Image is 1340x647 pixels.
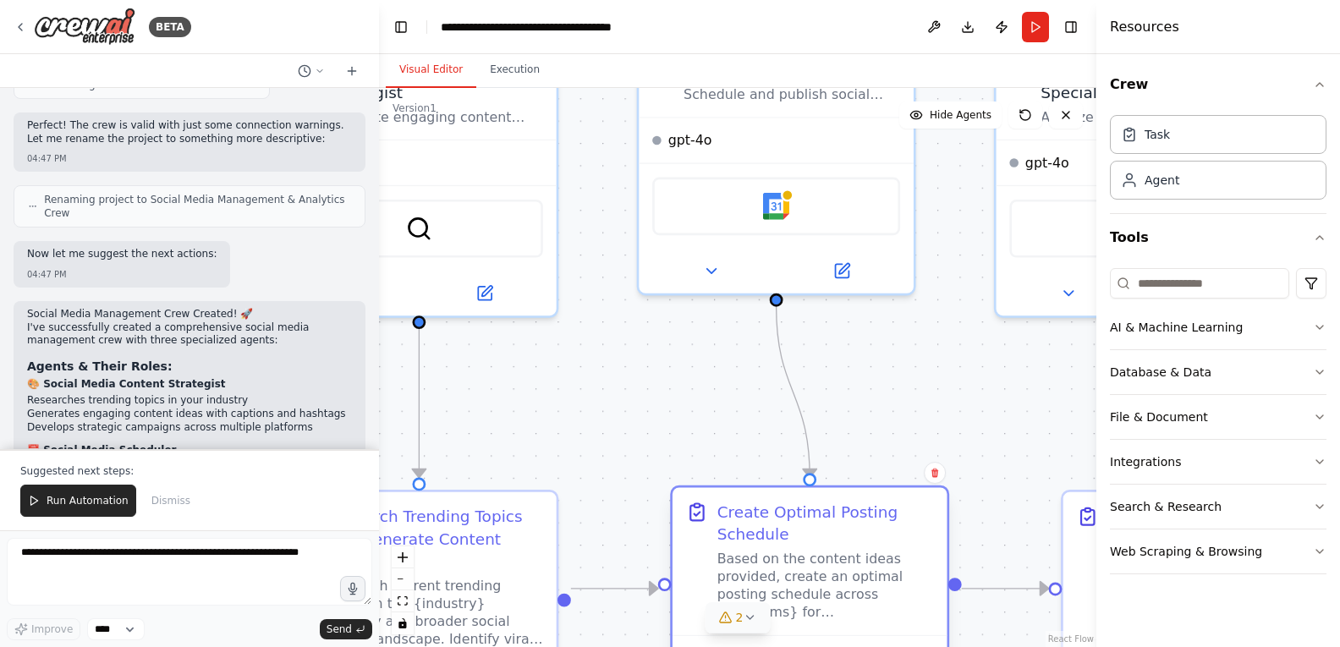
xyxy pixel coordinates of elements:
[392,546,414,634] div: React Flow controls
[1110,319,1243,336] div: AI & Machine Learning
[476,52,553,88] button: Execution
[1110,350,1326,394] button: Database & Data
[27,408,352,421] li: Generates engaging content ideas with captions and hashtags
[327,108,543,126] div: Generate engaging content ideas and develop strategic social media campaigns for {company_name} i...
[668,131,712,149] span: gpt-4o
[1110,261,1326,588] div: Tools
[1110,440,1326,484] button: Integrations
[706,602,771,633] button: 2
[340,576,365,601] button: Click to speak your automation idea
[763,193,790,220] img: Google Calendar
[1110,529,1326,573] button: Web Scraping & Browsing
[637,43,916,295] div: Schedule and publish social media content across multiple platforms including {platforms}, optimi...
[1048,634,1094,644] a: React Flow attribution
[27,119,352,145] p: Perfect! The crew is valid with just some connection warnings. Let me rename the project to somet...
[47,494,129,507] span: Run Automation
[1110,543,1262,560] div: Web Scraping & Browsing
[1110,453,1181,470] div: Integrations
[27,394,352,408] li: Researches trending topics in your industry
[778,258,904,285] button: Open in side panel
[392,590,414,612] button: fit view
[151,494,190,507] span: Dismiss
[994,43,1273,318] div: Social Media Analytics SpecialistAnalyze engagement metrics, track performance across all social ...
[1110,408,1208,425] div: File & Document
[441,19,631,36] nav: breadcrumb
[44,193,351,220] span: Renaming project to Social Media Management & Analytics Crew
[20,485,136,517] button: Run Automation
[408,329,430,477] g: Edge from 418befeb-ff78-42a4-a12e-6b51341becd1 to cb725546-a825-4b6d-ac6e-009e05be86bb
[31,622,73,636] span: Improve
[27,268,217,281] div: 04:47 PM
[392,612,414,634] button: toggle interactivity
[27,321,352,348] p: I've successfully created a comprehensive social media management crew with three specialized age...
[27,444,176,456] strong: 📅 Social Media Scheduler
[392,546,414,568] button: zoom in
[930,108,991,122] span: Hide Agents
[1145,172,1179,189] div: Agent
[327,59,543,104] div: Social Media Content Strategist
[1110,61,1326,108] button: Crew
[962,578,1049,600] g: Edge from 76f93094-c4a1-4eef-ae53-2dc74a7ac63d to 33dbae40-52fc-490e-8629-50990f40d7fd
[27,359,173,373] strong: Agents & Their Roles:
[393,101,437,115] div: Version 1
[1110,364,1211,381] div: Database & Data
[1110,498,1222,515] div: Search & Research
[389,15,413,39] button: Hide left sidebar
[327,622,352,636] span: Send
[421,280,547,307] button: Open in side panel
[327,506,543,573] div: Research Trending Topics and Generate Content Ideas
[386,52,476,88] button: Visual Editor
[765,307,821,478] g: Edge from e6d0f888-5305-4385-b6a7-0debb5468d4b to 76f93094-c4a1-4eef-ae53-2dc74a7ac63d
[338,61,365,81] button: Start a new chat
[27,152,352,165] div: 04:47 PM
[27,378,226,390] strong: 🎨 Social Media Content Strategist
[1110,395,1326,439] button: File & Document
[924,462,946,484] button: Delete node
[406,215,433,242] img: SerperDevTool
[571,578,658,600] g: Edge from cb725546-a825-4b6d-ac6e-009e05be86bb to 76f93094-c4a1-4eef-ae53-2dc74a7ac63d
[717,550,934,621] div: Based on the content ideas provided, create an optimal posting schedule across {platforms} for {c...
[143,485,199,517] button: Dismiss
[27,308,352,321] h2: Social Media Management Crew Created! 🚀
[291,61,332,81] button: Switch to previous chat
[1110,17,1179,37] h4: Resources
[7,618,80,640] button: Improve
[1059,15,1083,39] button: Hide right sidebar
[717,501,934,546] div: Create Optimal Posting Schedule
[20,464,359,478] p: Suggested next steps:
[149,17,191,37] div: BETA
[1145,126,1170,143] div: Task
[279,43,558,318] div: Social Media Content StrategistGenerate engaging content ideas and develop strategic social media...
[27,421,352,435] li: Develops strategic campaigns across multiple platforms
[34,8,135,46] img: Logo
[736,609,744,626] span: 2
[1110,214,1326,261] button: Tools
[1110,108,1326,213] div: Crew
[684,85,900,103] div: Schedule and publish social media content across multiple platforms including {platforms}, optimi...
[1110,485,1326,529] button: Search & Research
[392,568,414,590] button: zoom out
[320,619,372,639] button: Send
[1025,154,1069,172] span: gpt-4o
[899,101,1002,129] button: Hide Agents
[1110,305,1326,349] button: AI & Machine Learning
[27,248,217,261] p: Now let me suggest the next actions:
